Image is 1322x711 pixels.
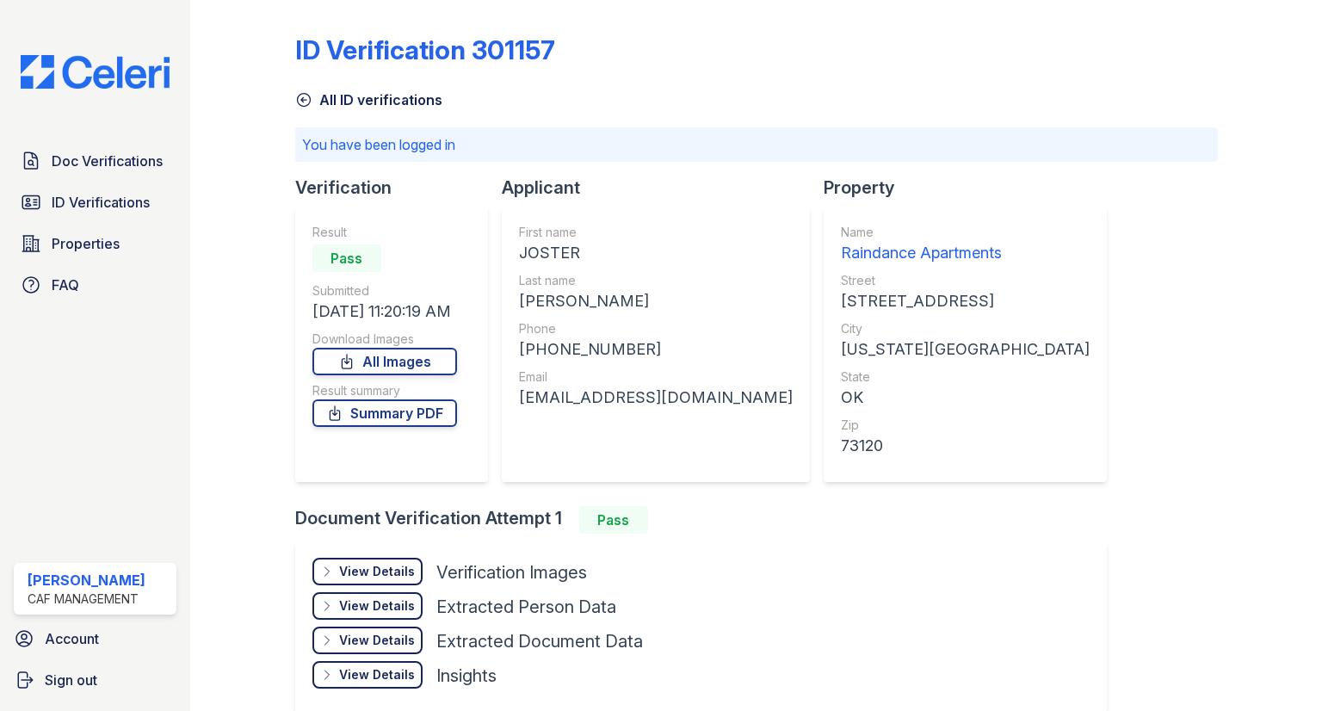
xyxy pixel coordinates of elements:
a: All ID verifications [295,90,442,110]
div: Street [841,272,1090,289]
div: OK [841,386,1090,410]
a: ID Verifications [14,185,176,219]
div: Submitted [312,282,457,300]
div: Verification Images [436,560,587,584]
div: Name [841,224,1090,241]
a: Doc Verifications [14,144,176,178]
div: Applicant [502,176,824,200]
span: FAQ [52,275,79,295]
div: View Details [339,597,415,615]
div: View Details [339,563,415,580]
div: Raindance Apartments [841,241,1090,265]
p: You have been logged in [302,134,1211,155]
div: ID Verification 301157 [295,34,555,65]
div: View Details [339,666,415,683]
div: JOSTER [519,241,793,265]
span: ID Verifications [52,192,150,213]
a: All Images [312,348,457,375]
div: Result [312,224,457,241]
div: Extracted Document Data [436,629,643,653]
a: Properties [14,226,176,261]
div: Extracted Person Data [436,595,616,619]
div: [STREET_ADDRESS] [841,289,1090,313]
div: Document Verification Attempt 1 [295,506,1121,534]
a: FAQ [14,268,176,302]
div: First name [519,224,793,241]
a: Summary PDF [312,399,457,427]
div: [PERSON_NAME] [28,570,145,590]
div: City [841,320,1090,337]
div: Pass [579,506,648,534]
img: CE_Logo_Blue-a8612792a0a2168367f1c8372b55b34899dd931a85d93a1a3d3e32e68fde9ad4.png [7,55,183,89]
span: Sign out [45,670,97,690]
div: [EMAIL_ADDRESS][DOMAIN_NAME] [519,386,793,410]
div: Email [519,368,793,386]
div: [DATE] 11:20:19 AM [312,300,457,324]
div: Property [824,176,1121,200]
div: Download Images [312,331,457,348]
div: Result summary [312,382,457,399]
div: View Details [339,632,415,649]
a: Account [7,621,183,656]
div: Zip [841,417,1090,434]
div: Phone [519,320,793,337]
span: Properties [52,233,120,254]
div: [US_STATE][GEOGRAPHIC_DATA] [841,337,1090,362]
div: State [841,368,1090,386]
a: Sign out [7,663,183,697]
div: Last name [519,272,793,289]
div: Insights [436,664,497,688]
div: CAF Management [28,590,145,608]
div: [PHONE_NUMBER] [519,337,793,362]
div: Verification [295,176,502,200]
span: Account [45,628,99,649]
div: 73120 [841,434,1090,458]
div: [PERSON_NAME] [519,289,793,313]
div: Pass [312,244,381,272]
span: Doc Verifications [52,151,163,171]
a: Name Raindance Apartments [841,224,1090,265]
